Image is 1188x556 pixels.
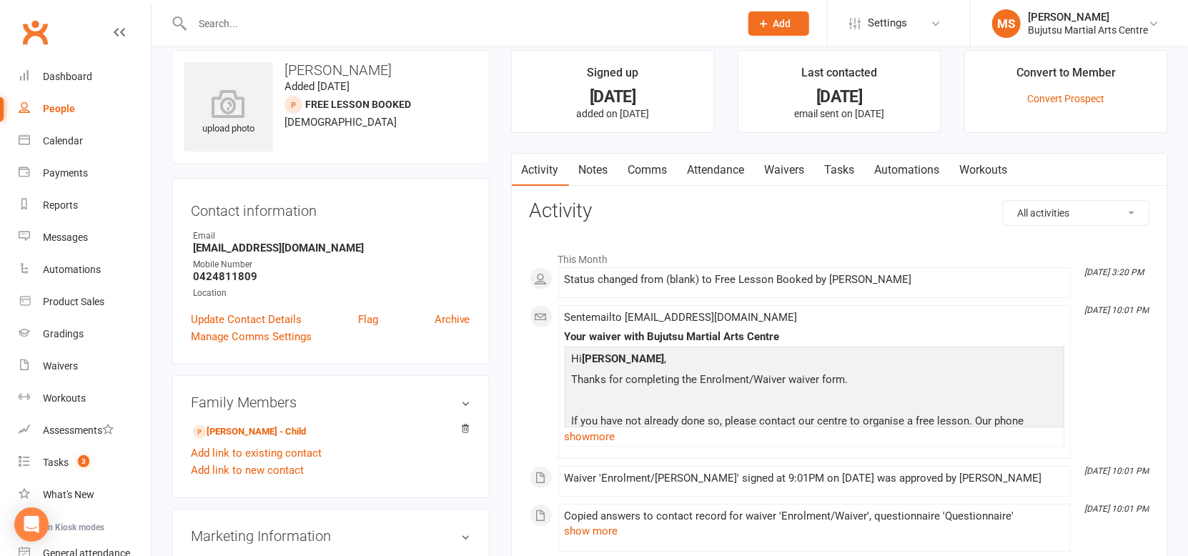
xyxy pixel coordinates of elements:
[1084,305,1149,315] i: [DATE] 10:01 PM
[565,522,618,540] button: show more
[19,286,151,318] a: Product Sales
[184,89,273,136] div: upload photo
[525,89,701,104] div: [DATE]
[19,157,151,189] a: Payments
[43,392,86,404] div: Workouts
[43,264,101,275] div: Automations
[512,154,569,187] a: Activity
[14,507,49,542] div: Open Intercom Messenger
[191,462,304,479] a: Add link to new contact
[19,447,151,479] a: Tasks 3
[305,99,411,110] span: Free Lesson Booked
[43,199,78,211] div: Reports
[678,154,755,187] a: Attendance
[191,394,470,410] h3: Family Members
[1027,93,1104,104] a: Convert Prospect
[569,154,618,187] a: Notes
[1084,466,1149,476] i: [DATE] 10:01 PM
[525,108,701,119] p: added on [DATE]
[1084,504,1149,514] i: [DATE] 10:01 PM
[19,382,151,414] a: Workouts
[17,14,53,50] a: Clubworx
[19,93,151,125] a: People
[19,61,151,93] a: Dashboard
[568,412,1061,450] p: If you have not already done so, please contact our centre to organise a free lesson. Our phone n...
[193,270,470,283] strong: 0424811809
[435,311,470,328] a: Archive
[19,222,151,254] a: Messages
[1028,11,1148,24] div: [PERSON_NAME]
[193,258,470,272] div: Mobile Number
[1016,64,1116,89] div: Convert to Member
[191,528,470,544] h3: Marketing Information
[43,457,69,468] div: Tasks
[815,154,865,187] a: Tasks
[43,103,75,114] div: People
[751,89,928,104] div: [DATE]
[43,360,78,372] div: Waivers
[19,414,151,447] a: Assessments
[565,274,1064,286] div: Status changed from (blank) to Free Lesson Booked by [PERSON_NAME]
[950,154,1018,187] a: Workouts
[19,350,151,382] a: Waivers
[43,296,104,307] div: Product Sales
[43,489,94,500] div: What's New
[565,331,1064,343] div: Your waiver with Bujutsu Martial Arts Centre
[191,197,470,219] h3: Contact information
[587,64,638,89] div: Signed up
[19,125,151,157] a: Calendar
[188,14,730,34] input: Search...
[583,352,665,365] strong: [PERSON_NAME]
[751,108,928,119] p: email sent on [DATE]
[191,328,312,345] a: Manage Comms Settings
[284,116,397,129] span: [DEMOGRAPHIC_DATA]
[865,154,950,187] a: Automations
[1028,24,1148,36] div: Bujutsu Martial Arts Centre
[43,71,92,82] div: Dashboard
[19,318,151,350] a: Gradings
[565,311,798,324] span: Sent email to [EMAIL_ADDRESS][DOMAIN_NAME]
[565,510,1064,522] div: Copied answers to contact record for waiver 'Enrolment/Waiver', questionnaire 'Questionnaire'
[284,80,350,93] time: Added [DATE]
[43,135,83,147] div: Calendar
[801,64,877,89] div: Last contacted
[773,18,791,29] span: Add
[868,7,907,39] span: Settings
[565,427,1064,447] a: show more
[992,9,1021,38] div: MS
[565,472,1064,485] div: Waiver 'Enrolment/[PERSON_NAME]' signed at 9:01PM on [DATE] was approved by [PERSON_NAME]
[530,244,1149,267] li: This Month
[193,425,306,440] a: [PERSON_NAME] - Child
[530,200,1149,222] h3: Activity
[43,167,88,179] div: Payments
[184,62,477,78] h3: [PERSON_NAME]
[43,328,84,339] div: Gradings
[618,154,678,187] a: Comms
[193,242,470,254] strong: [EMAIL_ADDRESS][DOMAIN_NAME]
[755,154,815,187] a: Waivers
[1084,267,1144,277] i: [DATE] 3:20 PM
[568,350,1061,371] p: Hi ,
[358,311,378,328] a: Flag
[748,11,809,36] button: Add
[191,445,322,462] a: Add link to existing contact
[43,232,88,243] div: Messages
[193,229,470,243] div: Email
[43,425,114,436] div: Assessments
[19,479,151,511] a: What's New
[78,455,89,467] span: 3
[19,254,151,286] a: Automations
[191,311,302,328] a: Update Contact Details
[568,371,1061,392] p: Thanks for completing the Enrolment/Waiver waiver form.
[19,189,151,222] a: Reports
[193,287,470,300] div: Location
